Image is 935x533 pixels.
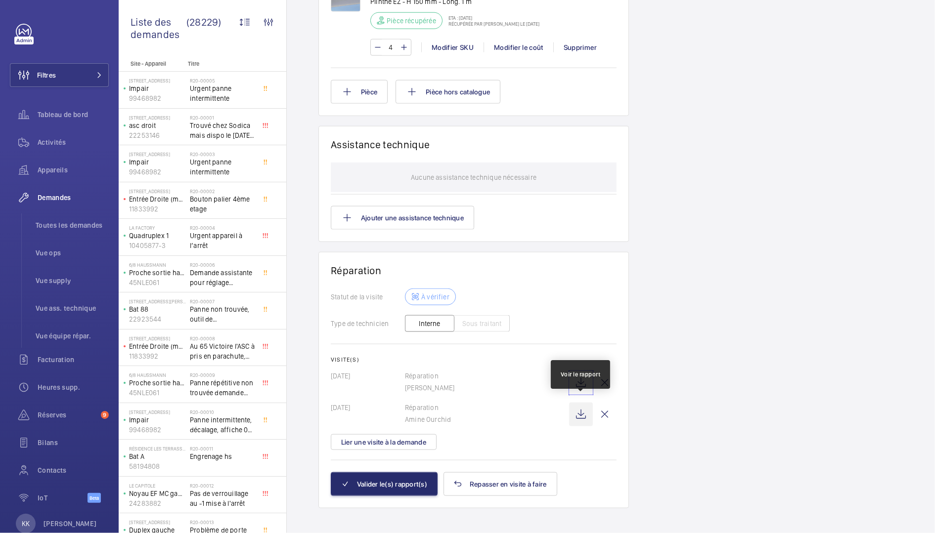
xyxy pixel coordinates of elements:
button: Valider le(s) rapport(s) [331,472,438,496]
span: 9 [101,411,109,419]
span: Demande assistante pour réglage d'opérateurs porte cabine double accès [190,268,255,287]
span: Activités [38,137,109,147]
p: Entrée Droite (monte-charge) [129,194,186,204]
p: 22923544 [129,314,186,324]
span: Bouton palier 4ème etage [190,194,255,214]
span: Panne intermittente, décalage, affiche 0 au palier alors que l'appareil se trouve au 1er étage, c... [190,415,255,435]
h2: Visite(s) [331,356,617,363]
p: [PERSON_NAME] [44,519,97,529]
p: Titre [188,60,253,67]
span: Panne non trouvée, outil de déverouillouge impératif pour le diagnostic [190,304,255,324]
span: Bilans [38,438,109,448]
p: Impair [129,415,186,425]
p: Aucune assistance technique nécessaire [411,163,536,192]
h2: R20-00001 [190,115,255,121]
h2: R20-00006 [190,262,255,268]
button: Repasser en visite à faire [444,472,557,496]
span: Tableau de bord [38,110,109,120]
p: 99468982 [129,167,186,177]
p: 11833992 [129,204,186,214]
span: Panne répétitive non trouvée demande assistance expert technique [190,378,255,398]
span: Toutes les demandes [36,220,109,230]
h1: Réparation [331,264,617,277]
h2: R20-00005 [190,78,255,83]
span: Urgent panne intermittente [190,83,255,103]
h2: R20-00004 [190,225,255,231]
span: IoT [38,493,88,503]
h2: R20-00002 [190,188,255,194]
p: La Factory [129,225,186,231]
p: 24283882 [129,498,186,508]
p: 6/8 Haussmann [129,372,186,378]
p: [STREET_ADDRESS][PERSON_NAME] [129,298,186,304]
p: 99468982 [129,425,186,435]
button: Sous traitant [454,315,510,332]
p: 45NLE061 [129,388,186,398]
p: Réparation [405,371,569,381]
h2: R20-00008 [190,335,255,341]
p: [STREET_ADDRESS] [129,78,186,83]
p: KK [22,519,30,529]
p: Pièce récupérée [387,16,436,26]
h2: R20-00012 [190,483,255,489]
div: Modifier le coût [484,42,553,52]
p: 45NLE061 [129,278,186,287]
p: Réparation [405,403,569,412]
button: Pièce [331,80,388,104]
p: 58194808 [129,461,186,471]
span: Liste des demandes [131,16,186,41]
p: 10405877-3 [129,241,186,250]
p: Amine Ourchid [405,414,569,424]
span: Vue équipe répar. [36,331,109,341]
p: Quadruplex 1 [129,231,186,241]
h2: R20-00003 [190,151,255,157]
span: Urgent panne intermittente [190,157,255,177]
h2: R20-00009 [190,372,255,378]
p: Proche sortie hall Pelletier [129,268,186,278]
p: Site - Appareil [119,60,184,67]
button: Interne [405,315,454,332]
p: 99468982 [129,93,186,103]
div: Supprimer [553,42,607,52]
p: Le Capitole [129,483,186,489]
p: [STREET_ADDRESS] [129,335,186,341]
h2: R20-00007 [190,298,255,304]
p: Impair [129,83,186,93]
button: Lier une visite à la demande [331,434,437,450]
div: Modifier SKU [421,42,484,52]
h2: R20-00013 [190,519,255,525]
span: Vue ass. technique [36,303,109,313]
button: Pièce hors catalogue [396,80,500,104]
span: Demandes [38,193,109,203]
p: asc droit [129,121,186,130]
button: Ajouter une assistance technique [331,206,474,230]
span: Urgent appareil à l’arrêt [190,231,255,250]
h1: Assistance technique [331,138,430,151]
p: Entrée Droite (monte-charge) [129,341,186,351]
p: 6/8 Haussmann [129,262,186,268]
p: [DATE] [331,371,405,381]
p: 11833992 [129,351,186,361]
span: Beta [88,493,101,503]
button: Filtres [10,63,109,87]
span: Facturation [38,355,109,365]
p: Bat 88 [129,304,186,314]
p: Bat A [129,451,186,461]
span: Filtres [37,70,56,80]
p: [STREET_ADDRESS] [129,409,186,415]
p: Récupérée par [PERSON_NAME] le [DATE] [443,21,539,27]
h2: R20-00011 [190,446,255,451]
p: [STREET_ADDRESS] [129,115,186,121]
p: 22253146 [129,130,186,140]
span: Réserves [38,410,97,420]
p: Impair [129,157,186,167]
p: [DATE] [331,403,405,412]
p: [STREET_ADDRESS] [129,519,186,525]
h2: R20-00010 [190,409,255,415]
p: Proche sortie hall Pelletier [129,378,186,388]
p: [STREET_ADDRESS] [129,188,186,194]
span: Trouvé chez Sodica mais dispo le [DATE] [URL][DOMAIN_NAME] [190,121,255,140]
span: Appareils [38,165,109,175]
p: [PERSON_NAME] [405,383,569,393]
p: ETA : [DATE] [443,15,539,21]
